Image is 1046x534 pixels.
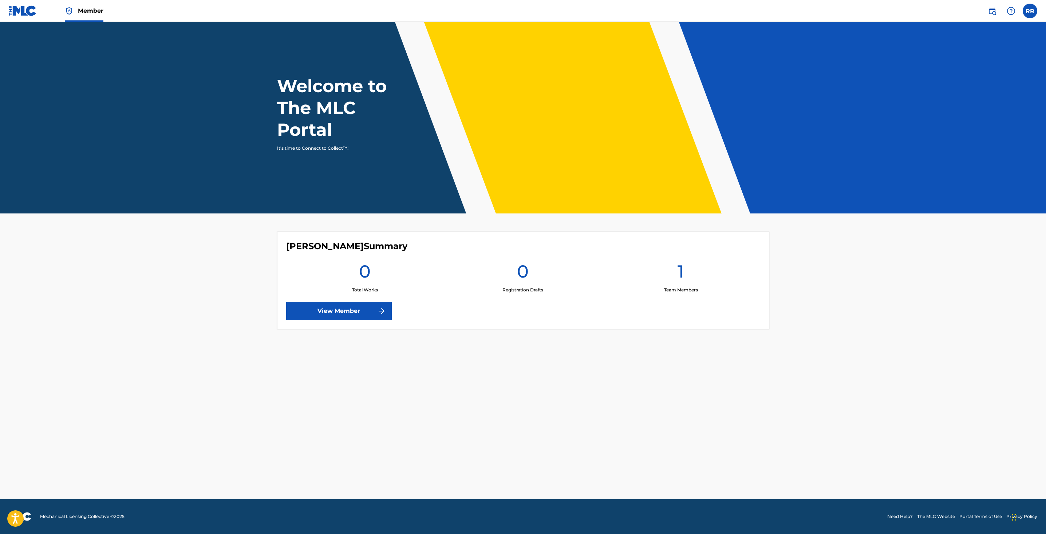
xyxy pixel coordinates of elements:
img: f7272a7cc735f4ea7f67.svg [377,307,386,315]
p: Registration Drafts [502,287,543,293]
h1: Welcome to The MLC Portal [277,75,413,141]
p: It's time to Connect to Collect™! [277,145,403,152]
span: Mechanical Licensing Collective © 2025 [40,513,125,520]
h4: Raymond Robinson [286,241,407,252]
div: Drag [1012,506,1016,528]
h1: 1 [678,260,684,287]
div: Help [1004,4,1018,18]
img: Top Rightsholder [65,7,74,15]
a: Need Help? [887,513,913,520]
a: Portal Terms of Use [959,513,1002,520]
img: search [988,7,996,15]
span: Member [78,7,103,15]
img: MLC Logo [9,5,37,16]
a: Public Search [985,4,999,18]
a: The MLC Website [917,513,955,520]
iframe: Chat Widget [1010,499,1046,534]
p: Team Members [664,287,698,293]
h1: 0 [517,260,529,287]
h1: 0 [359,260,371,287]
img: logo [9,512,31,521]
a: Privacy Policy [1006,513,1037,520]
p: Total Works [352,287,378,293]
div: User Menu [1023,4,1037,18]
a: View Member [286,302,392,320]
img: help [1007,7,1015,15]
